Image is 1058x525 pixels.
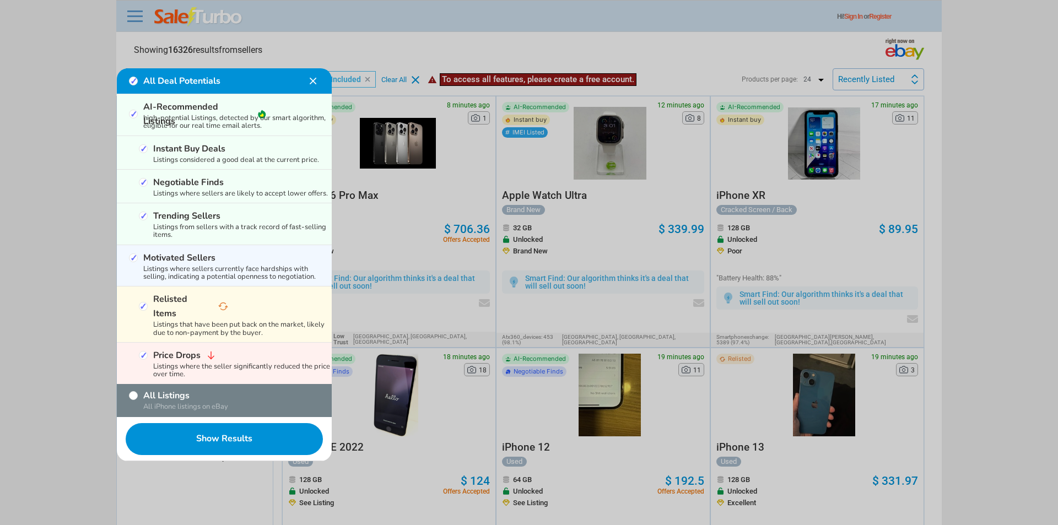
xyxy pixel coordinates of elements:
[143,388,251,403] label: All Listings
[117,114,332,130] div: high-potential Listings, detected by our smart algorithm, eligible for our real time email alerts.
[143,251,251,265] label: Motivated Sellers
[143,100,251,128] label: AI-Recommended Listings
[127,223,332,239] div: Listings from sellers with a track record of fast-selling items.
[153,209,220,223] label: Trending Sellers
[117,403,332,410] div: All iPhone listings on eBay
[127,190,332,197] div: Listings where sellers are likely to accept lower offers.
[143,74,220,88] label: All Deal Potentials
[127,362,332,378] div: Listings where the seller significantly reduced the price over time.
[153,348,201,362] label: Price Drops
[153,175,224,190] label: Negotiable Finds
[127,321,332,337] div: Listings that have been put back on the market, likely due to non-payment by the buyer.
[153,142,225,156] label: Instant Buy Deals
[117,417,332,461] button: Show Results
[117,265,332,281] div: Listings where sellers currently face hardships with selling, indicating a potential openness to ...
[153,292,212,321] label: Relisted Items
[127,156,332,164] div: Listings considered a good deal at the current price.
